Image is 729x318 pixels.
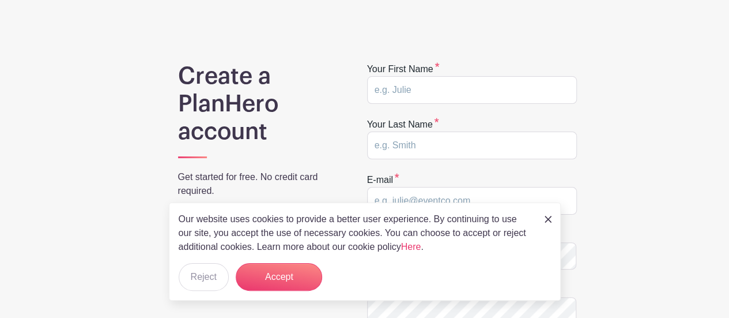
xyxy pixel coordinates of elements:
button: Reject [179,263,229,291]
img: close_button-5f87c8562297e5c2d7936805f587ecaba9071eb48480494691a3f1689db116b3.svg [545,216,552,223]
a: Here [401,242,421,252]
p: Our website uses cookies to provide a better user experience. By continuing to use our site, you ... [179,212,532,254]
input: e.g. Smith [367,132,577,159]
input: e.g. Julie [367,76,577,104]
label: Your last name [367,118,439,132]
h1: Create a PlanHero account [178,62,337,145]
p: Get started for free. No credit card required. [178,170,337,198]
input: e.g. julie@eventco.com [367,187,577,215]
label: E-mail [367,173,399,187]
button: Accept [236,263,322,291]
label: Your first name [367,62,440,76]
